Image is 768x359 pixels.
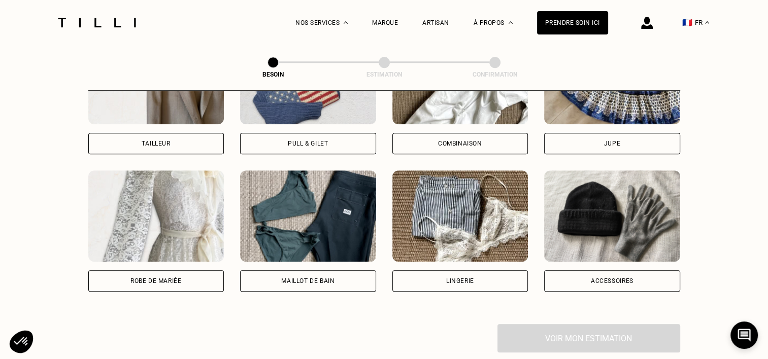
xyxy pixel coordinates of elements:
[88,170,224,262] img: Tilli retouche votre Robe de mariée
[281,278,335,284] div: Maillot de bain
[392,170,528,262] img: Tilli retouche votre Lingerie
[372,19,398,26] a: Marque
[130,278,181,284] div: Robe de mariée
[333,71,435,78] div: Estimation
[591,278,633,284] div: Accessoires
[142,140,171,147] div: Tailleur
[344,21,348,24] img: Menu déroulant
[240,170,376,262] img: Tilli retouche votre Maillot de bain
[604,140,620,147] div: Jupe
[544,170,680,262] img: Tilli retouche votre Accessoires
[222,71,324,78] div: Besoin
[641,17,653,29] img: icône connexion
[422,19,449,26] a: Artisan
[444,71,546,78] div: Confirmation
[705,21,709,24] img: menu déroulant
[537,11,608,34] a: Prendre soin ici
[288,140,328,147] div: Pull & gilet
[54,18,140,27] img: Logo du service de couturière Tilli
[438,140,482,147] div: Combinaison
[509,21,513,24] img: Menu déroulant à propos
[446,278,474,284] div: Lingerie
[682,18,692,27] span: 🇫🇷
